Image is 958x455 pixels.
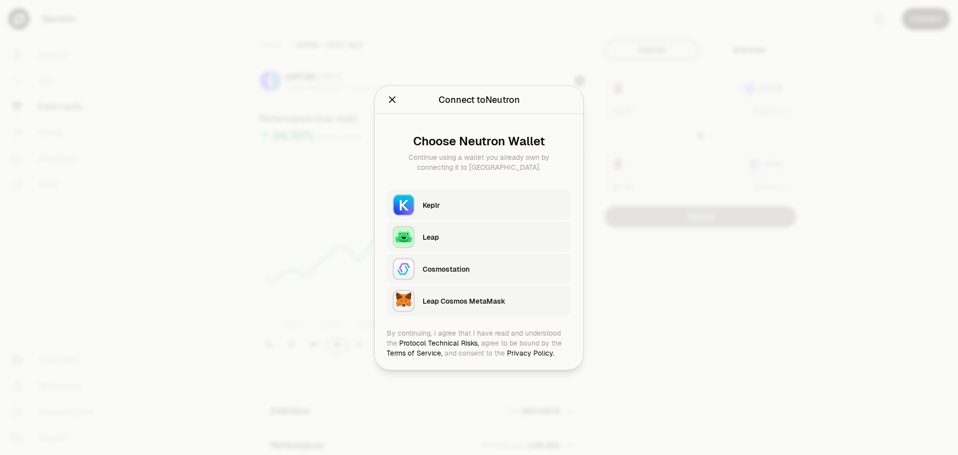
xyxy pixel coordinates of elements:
[387,254,571,284] button: CosmostationCosmostation
[423,296,565,306] div: Leap Cosmos MetaMask
[423,200,565,210] div: Keplr
[439,92,520,106] div: Connect to Neutron
[423,232,565,242] div: Leap
[395,134,563,148] div: Choose Neutron Wallet
[387,92,398,106] button: Close
[394,259,414,279] img: Cosmostation
[423,264,565,274] div: Cosmostation
[394,195,414,215] img: Keplr
[394,227,414,247] img: Leap
[395,152,563,172] div: Continue using a wallet you already own by connecting it to [GEOGRAPHIC_DATA].
[387,348,443,357] a: Terms of Service,
[387,190,571,220] button: KeplrKeplr
[507,348,554,357] a: Privacy Policy.
[399,338,479,347] a: Protocol Technical Risks,
[387,286,571,316] button: Leap Cosmos MetaMaskLeap Cosmos MetaMask
[394,291,414,311] img: Leap Cosmos MetaMask
[387,222,571,252] button: LeapLeap
[387,328,571,358] div: By continuing, I agree that I have read and understood the agree to be bound by the and consent t...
